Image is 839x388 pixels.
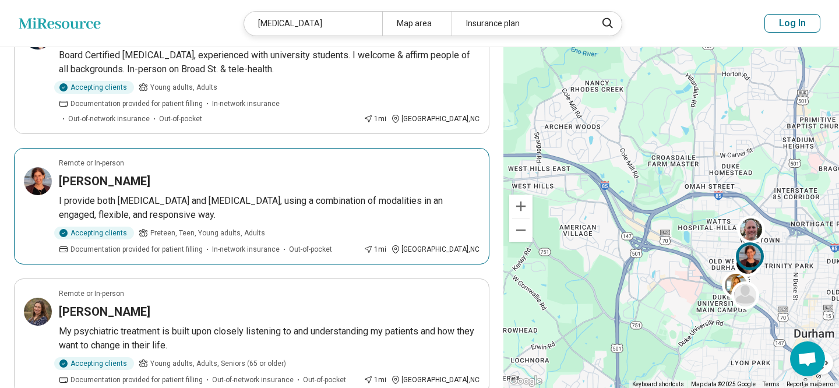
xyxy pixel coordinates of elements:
span: In-network insurance [212,244,280,255]
div: Accepting clients [54,227,134,239]
span: Documentation provided for patient filling [70,375,203,385]
span: Out-of-pocket [159,114,202,124]
h3: [PERSON_NAME] [59,173,150,189]
div: Accepting clients [54,81,134,94]
span: Documentation provided for patient filling [70,244,203,255]
span: Out-of-network insurance [68,114,150,124]
span: Out-of-pocket [303,375,346,385]
div: [MEDICAL_DATA] [244,12,382,36]
div: Map area [382,12,452,36]
div: 1 mi [364,114,386,124]
a: Open chat [790,341,825,376]
p: Remote or In-person [59,158,124,168]
div: 1 mi [364,244,386,255]
h3: [PERSON_NAME] [59,304,150,320]
button: Log In [764,14,820,33]
button: Zoom in [509,195,533,218]
span: Young adults, Adults, Seniors (65 or older) [150,358,286,369]
p: Remote or In-person [59,288,124,299]
a: Report a map error [787,381,836,387]
p: My psychiatric treatment is built upon closely listening to and understanding my patients and how... [59,324,480,352]
div: 1 mi [364,375,386,385]
div: [GEOGRAPHIC_DATA] , NC [391,375,480,385]
p: I provide both [MEDICAL_DATA] and [MEDICAL_DATA], using a combination of modalities in an engaged... [59,194,480,222]
div: [GEOGRAPHIC_DATA] , NC [391,244,480,255]
button: Zoom out [509,218,533,242]
div: Accepting clients [54,357,134,370]
span: In-network insurance [212,98,280,109]
span: Documentation provided for patient filling [70,98,203,109]
span: Young adults, Adults [150,82,217,93]
span: Map data ©2025 Google [691,381,756,387]
span: Preteen, Teen, Young adults, Adults [150,228,265,238]
p: Board Certified [MEDICAL_DATA], experienced with university students. I welcome & affirm people o... [59,48,480,76]
span: Out-of-pocket [289,244,332,255]
div: [GEOGRAPHIC_DATA] , NC [391,114,480,124]
span: Out-of-network insurance [212,375,294,385]
div: Insurance plan [452,12,590,36]
a: Terms (opens in new tab) [763,381,780,387]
